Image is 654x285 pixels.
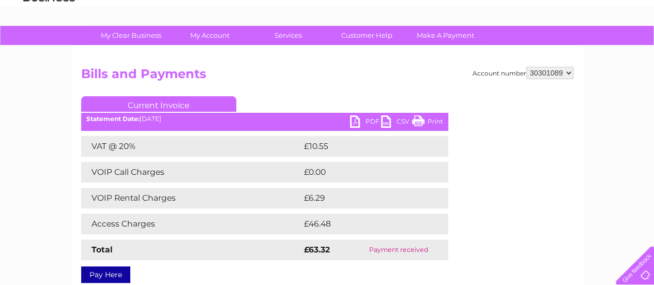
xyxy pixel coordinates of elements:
a: Customer Help [324,26,409,45]
a: PDF [350,115,381,130]
td: £10.55 [301,136,427,157]
a: Energy [498,44,521,52]
a: Log out [620,44,644,52]
a: CSV [381,115,412,130]
img: logo.png [23,27,75,58]
a: Telecoms [527,44,558,52]
td: £6.29 [301,188,424,208]
a: Blog [564,44,579,52]
a: My Clear Business [88,26,174,45]
a: Make A Payment [403,26,488,45]
a: Contact [585,44,611,52]
div: Clear Business is a trading name of Verastar Limited (registered in [GEOGRAPHIC_DATA] No. 3667643... [83,6,572,50]
strong: Total [92,245,113,254]
td: VOIP Rental Charges [81,188,301,208]
a: Services [246,26,331,45]
a: Pay Here [81,266,130,283]
td: Payment received [349,239,448,260]
div: [DATE] [81,115,448,123]
td: Access Charges [81,214,301,234]
td: VOIP Call Charges [81,162,301,183]
div: Account number [473,67,573,79]
td: £0.00 [301,162,424,183]
strong: £63.32 [304,245,330,254]
a: My Account [167,26,252,45]
td: VAT @ 20% [81,136,301,157]
td: £46.48 [301,214,428,234]
a: Current Invoice [81,96,236,112]
b: Statement Date: [86,115,140,123]
a: Water [472,44,492,52]
a: Print [412,115,443,130]
h2: Bills and Payments [81,67,573,86]
a: 0333 014 3131 [459,5,530,18]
